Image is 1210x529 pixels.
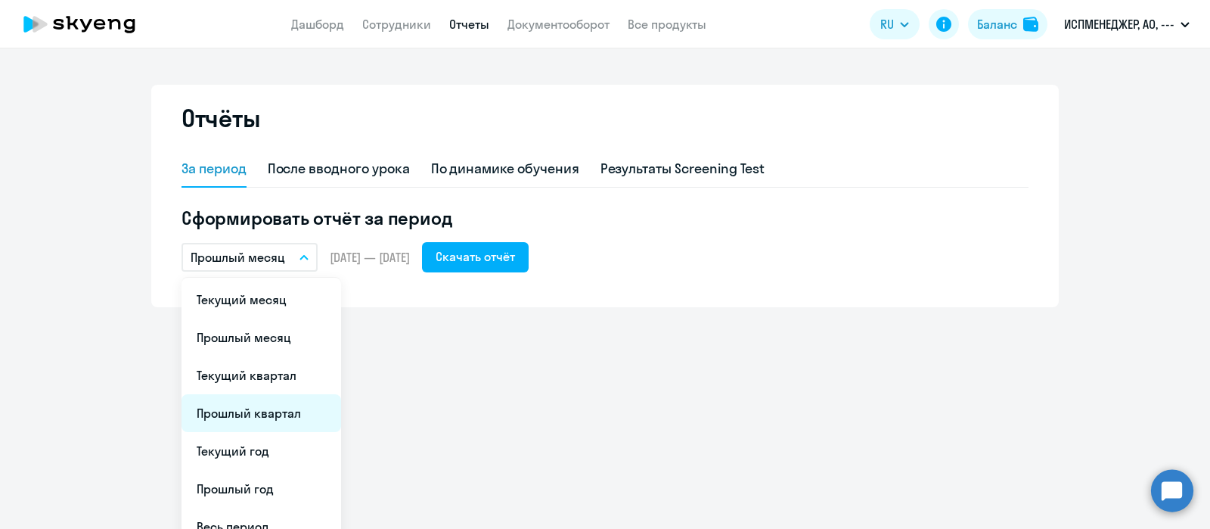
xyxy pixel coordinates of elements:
[628,17,706,32] a: Все продукты
[600,159,765,179] div: Результаты Screening Test
[977,15,1017,33] div: Баланс
[181,206,1028,230] h5: Сформировать отчёт за период
[422,242,529,272] button: Скачать отчёт
[1064,15,1174,33] p: ИСПМЕНЕДЖЕР, АО, ---
[436,247,515,266] div: Скачать отчёт
[880,15,894,33] span: RU
[330,249,410,266] span: [DATE] — [DATE]
[968,9,1047,39] button: Балансbalance
[362,17,431,32] a: Сотрудники
[181,159,247,179] div: За период
[181,243,318,272] button: Прошлый месяц
[291,17,344,32] a: Дашборд
[431,159,579,179] div: По динамике обучения
[181,103,260,133] h2: Отчёты
[191,248,285,266] p: Прошлый месяц
[1023,17,1038,32] img: balance
[1056,6,1197,42] button: ИСПМЕНЕДЖЕР, АО, ---
[870,9,920,39] button: RU
[449,17,489,32] a: Отчеты
[507,17,610,32] a: Документооборот
[268,159,410,179] div: После вводного урока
